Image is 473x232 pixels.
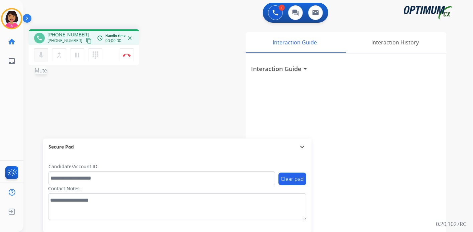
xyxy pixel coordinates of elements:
img: control [123,53,131,57]
img: avatar [2,9,21,28]
p: 0.20.1027RC [436,220,466,228]
span: Secure Pad [48,144,74,150]
mat-icon: home [8,38,16,46]
mat-icon: mic [37,51,45,59]
h3: Interaction Guide [251,64,301,73]
span: 00:00:00 [105,38,121,43]
div: 1 [279,5,285,11]
mat-icon: expand_more [298,143,306,151]
span: Handle time [105,33,126,38]
span: [PHONE_NUMBER] [47,38,82,43]
span: [PHONE_NUMBER] [47,31,89,38]
mat-icon: access_time [97,35,103,41]
mat-icon: arrow_drop_down [301,65,309,73]
span: Mute [35,66,47,74]
mat-icon: merge_type [55,51,63,59]
label: Contact Notes: [48,185,81,192]
mat-icon: pause [73,51,81,59]
mat-icon: inbox [8,57,16,65]
label: Candidate/Account ID: [48,163,99,170]
mat-icon: phone [36,35,42,41]
button: Clear pad [278,173,306,185]
button: Mute [34,48,48,62]
div: Interaction Guide [246,32,344,53]
mat-icon: dialpad [91,51,99,59]
mat-icon: content_copy [86,38,92,44]
div: Interaction History [344,32,446,53]
mat-icon: close [127,35,133,41]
